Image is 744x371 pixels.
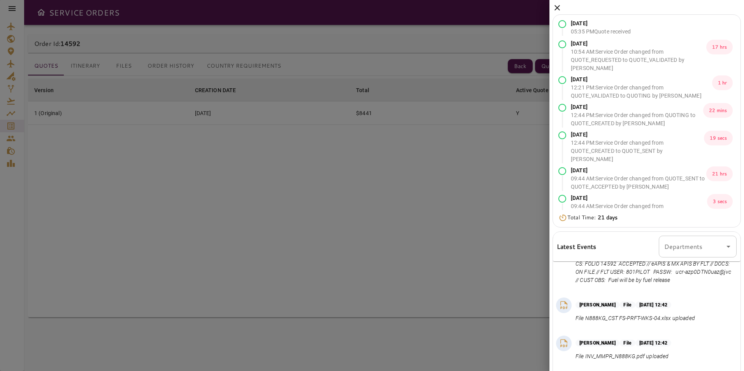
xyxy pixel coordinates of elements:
[571,28,631,36] p: 05:35 PM Quote received
[571,84,712,100] p: 12:21 PM : Service Order changed from QUOTE_VALIDATED to QUOTING by [PERSON_NAME]
[571,19,631,28] p: [DATE]
[576,301,619,308] p: [PERSON_NAME]
[571,48,706,72] p: 10:54 AM : Service Order changed from QUOTE_REQUESTED to QUOTE_VALIDATED by [PERSON_NAME]
[558,338,570,349] img: PDF File
[707,194,733,209] p: 3 secs
[571,139,704,163] p: 12:44 PM : Service Order changed from QUOTE_CREATED to QUOTE_SENT by [PERSON_NAME]
[635,339,671,346] p: [DATE] 12:42
[576,352,671,360] p: File INV_MMPR_N888KG.pdf uploaded
[571,40,706,48] p: [DATE]
[635,301,671,308] p: [DATE] 12:42
[571,175,706,191] p: 09:44 AM : Service Order changed from QUOTE_SENT to QUOTE_ACCEPTED by [PERSON_NAME]
[571,202,707,227] p: 09:44 AM : Service Order changed from QUOTE_ACCEPTED to AWAITING_ASSIGNMENT by [PERSON_NAME]
[558,299,570,311] img: PDF File
[567,213,618,222] p: Total Time:
[558,214,567,222] img: Timer Icon
[712,75,733,90] p: 1 hr
[619,301,635,308] p: File
[576,260,733,284] p: CS: FOLIO 14592 ACCEPTED // eAPIS & MX APIS BY FLT // DOCS: ON FILE // FLT USER: 801PILOT PASSW: ...
[703,103,733,118] p: 22 mins
[571,103,703,111] p: [DATE]
[557,241,597,252] h6: Latest Events
[723,241,734,252] button: Open
[598,213,618,221] b: 21 days
[571,75,712,84] p: [DATE]
[571,131,704,139] p: [DATE]
[706,40,733,54] p: 17 hrs
[706,166,733,181] p: 21 hrs
[576,314,695,322] p: File N888KG_CST FS-PRFT-WKS-04.xlsx uploaded
[571,166,706,175] p: [DATE]
[571,111,703,128] p: 12:44 PM : Service Order changed from QUOTING to QUOTE_CREATED by [PERSON_NAME]
[576,339,619,346] p: [PERSON_NAME]
[619,339,635,346] p: File
[704,131,733,145] p: 19 secs
[571,194,707,202] p: [DATE]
